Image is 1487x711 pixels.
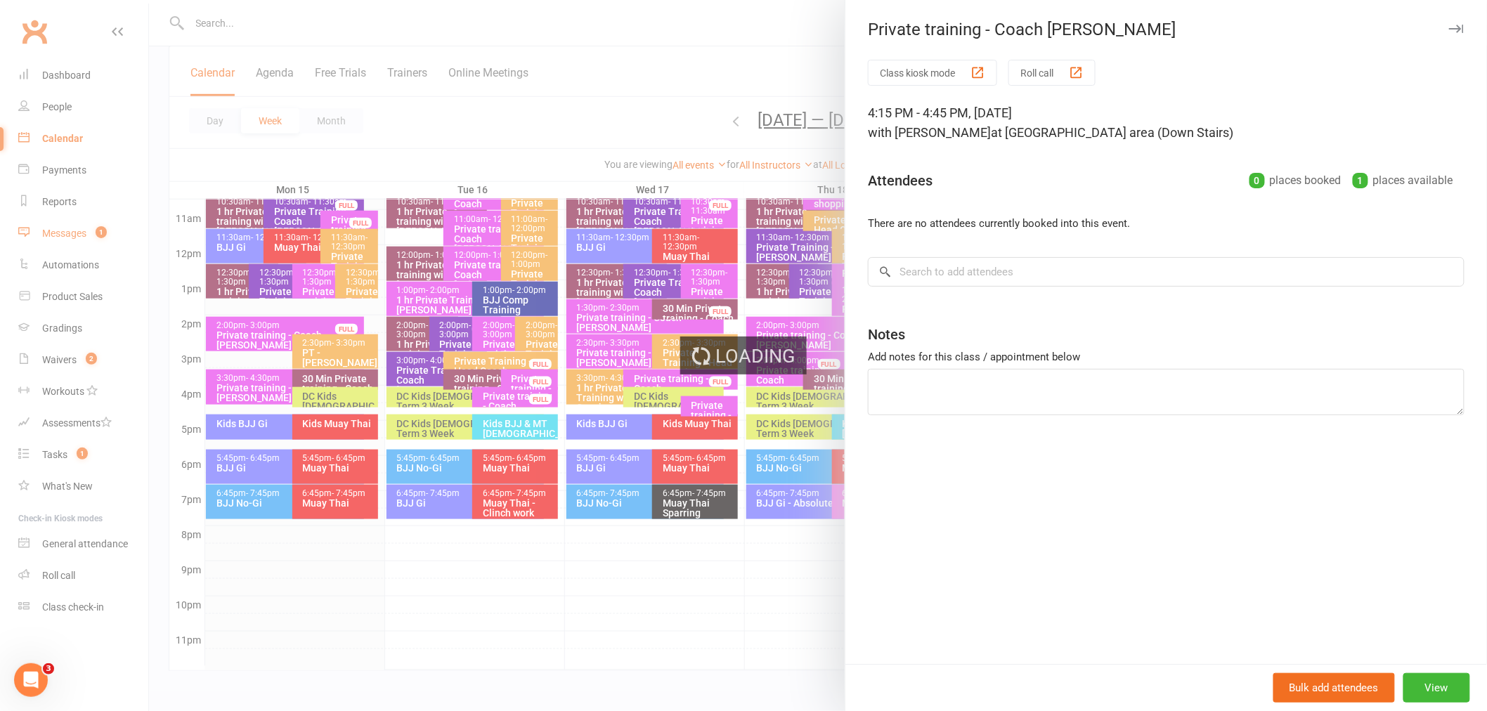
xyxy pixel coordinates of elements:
[1353,171,1453,190] div: places available
[868,125,991,140] span: with [PERSON_NAME]
[868,325,905,344] div: Notes
[1249,173,1265,188] div: 0
[1008,60,1096,86] button: Roll call
[868,171,933,190] div: Attendees
[868,103,1465,143] div: 4:15 PM - 4:45 PM, [DATE]
[1273,673,1395,703] button: Bulk add attendees
[991,125,1233,140] span: at [GEOGRAPHIC_DATA] area (Down Stairs)
[1403,673,1470,703] button: View
[845,20,1487,39] div: Private training - Coach [PERSON_NAME]
[868,257,1465,287] input: Search to add attendees
[868,215,1465,232] li: There are no attendees currently booked into this event.
[1353,173,1368,188] div: 1
[43,663,54,674] span: 3
[868,60,997,86] button: Class kiosk mode
[1249,171,1342,190] div: places booked
[14,663,48,697] iframe: Intercom live chat
[868,348,1465,365] div: Add notes for this class / appointment below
